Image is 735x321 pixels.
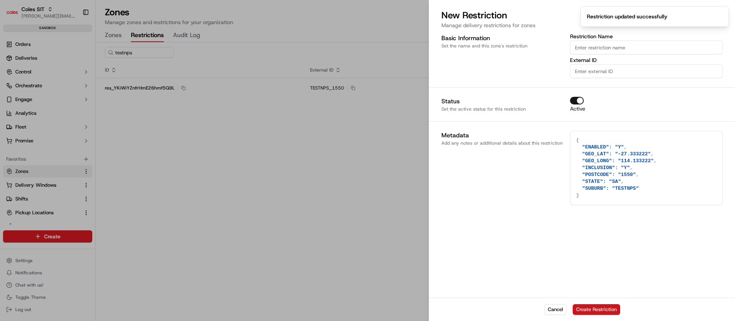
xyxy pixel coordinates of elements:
a: 📗Knowledge Base [5,108,62,122]
button: Cancel [544,304,567,315]
h3: Basic Information [441,34,564,43]
div: We're available if you need us! [26,81,97,87]
textarea: { "ENABLED": "Y", "GEO_LAT": "-27.333222", "GEO_LONG": "114.133222", "INCLUSION": "Y", "POSTCODE"... [570,131,722,205]
span: API Documentation [72,111,123,119]
label: External ID [570,57,723,63]
h3: Status [441,97,564,106]
button: Start new chat [130,75,139,85]
p: Manage delivery restrictions for zones [441,21,723,29]
div: 💻 [65,112,71,118]
p: Set the active status for this restriction [441,106,564,112]
button: Create Restriction [573,304,620,315]
a: Powered byPylon [54,129,93,135]
a: 💻API Documentation [62,108,126,122]
div: 📗 [8,112,14,118]
div: Start new chat [26,73,126,81]
p: Add any notes or additional details about this restriction [441,140,564,146]
label: Restriction Name [570,34,723,39]
p: Welcome 👋 [8,31,139,43]
label: Active [570,106,585,111]
h2: New Restriction [441,9,723,21]
input: Enter external ID [570,64,723,78]
input: Enter restriction name [570,41,723,54]
img: Nash [8,8,23,23]
p: Set the name and this zone's restriction [441,43,564,49]
span: Knowledge Base [15,111,59,119]
span: Pylon [76,130,93,135]
img: 1736555255976-a54dd68f-1ca7-489b-9aae-adbdc363a1c4 [8,73,21,87]
input: Got a question? Start typing here... [20,49,138,57]
h3: Metadata [441,131,564,140]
